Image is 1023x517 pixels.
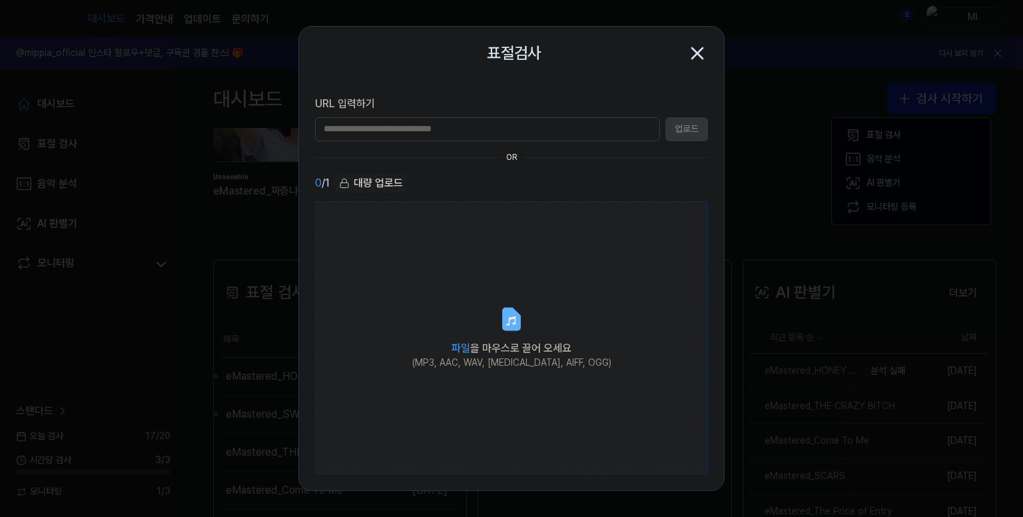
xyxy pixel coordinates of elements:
label: URL 입력하기 [315,96,708,112]
div: / 1 [315,174,330,193]
button: 대량 업로드 [335,174,407,193]
span: 파일 [452,342,470,354]
span: 0 [315,175,322,191]
div: (MP3, AAC, WAV, [MEDICAL_DATA], AIFF, OGG) [412,356,611,370]
div: 대량 업로드 [335,174,407,193]
h2: 표절검사 [487,41,541,66]
div: OR [506,152,517,163]
span: 을 마우스로 끌어 오세요 [452,342,571,354]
